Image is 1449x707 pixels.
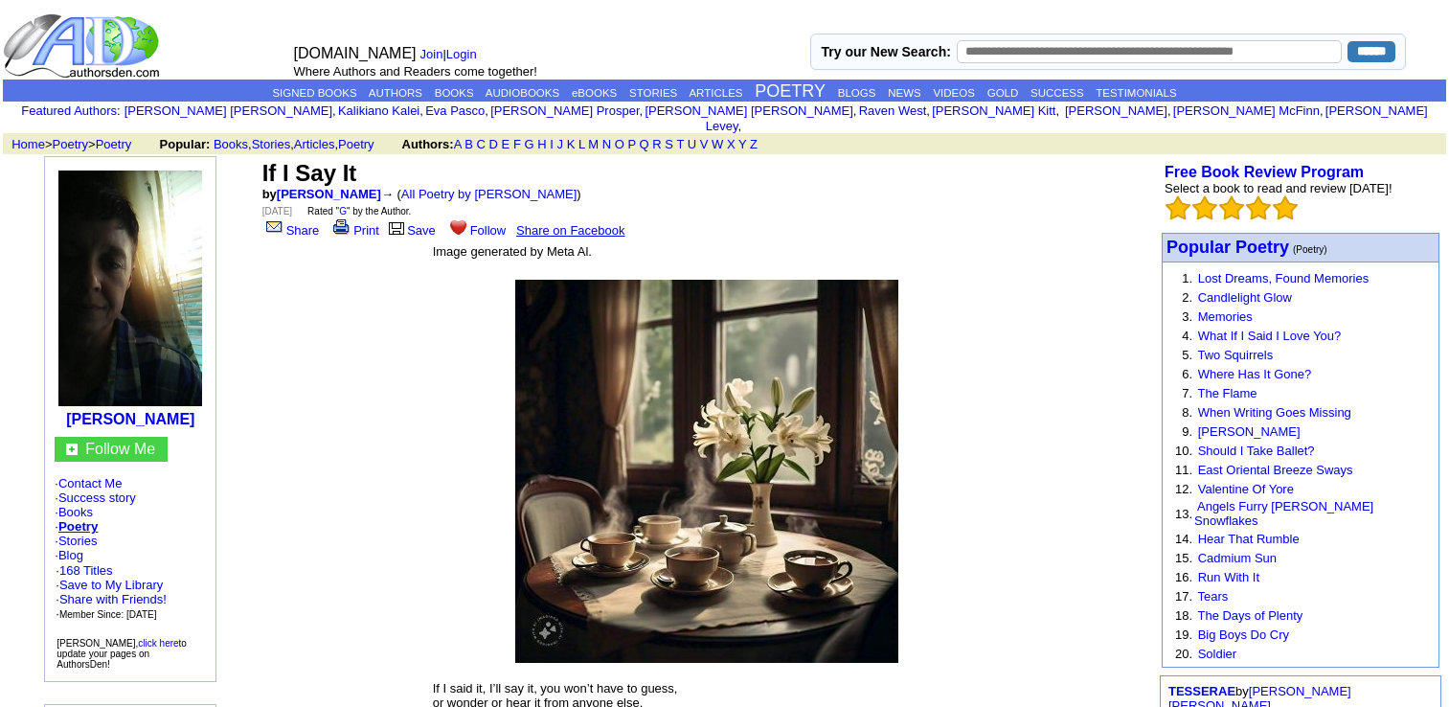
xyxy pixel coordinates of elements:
[1061,103,1167,118] a: [PERSON_NAME]
[1293,244,1327,255] font: (Poetry)
[21,103,120,118] font: :
[1166,195,1190,220] img: bigemptystars.png
[85,441,155,457] a: Follow Me
[1165,164,1364,180] a: Free Book Review Program
[1198,309,1253,324] a: Memories
[294,45,417,61] font: [DOMAIN_NAME]
[750,137,758,151] a: Z
[1198,329,1342,343] a: What If I Said I Love You?
[628,137,636,151] a: P
[454,137,462,151] a: A
[513,137,521,151] a: F
[3,12,164,80] img: logo_ad.gif
[557,137,564,151] a: J
[435,87,474,99] a: BOOKS
[932,103,1055,118] a: [PERSON_NAME] Kitt
[338,103,419,118] a: Kalikiano Kalei
[401,187,577,201] a: All Poetry by [PERSON_NAME]
[214,137,248,151] a: Books
[402,137,454,151] b: Authors:
[933,87,974,99] a: VIDEOS
[602,137,611,151] a: N
[1171,106,1173,117] font: i
[676,137,684,151] a: T
[489,137,498,151] a: D
[615,137,624,151] a: O
[1198,405,1351,420] a: When Writing Goes Missing
[550,137,554,151] a: I
[160,137,211,151] b: Popular:
[645,103,852,118] a: [PERSON_NAME] [PERSON_NAME]
[1166,239,1289,256] a: Popular Poetry
[1198,647,1236,661] a: Soldier
[859,103,927,118] a: Raven West
[1182,348,1192,362] font: 5.
[856,106,858,117] font: i
[1165,181,1392,195] font: Select a book to read and review [DATE]!
[338,137,374,151] a: Poetry
[386,219,407,235] img: library.gif
[1246,195,1271,220] img: bigemptystars.png
[125,103,332,118] a: [PERSON_NAME] [PERSON_NAME]
[1175,570,1192,584] font: 16.
[1175,482,1192,496] font: 12.
[307,206,411,217] font: Rated " " by the Author.
[1182,405,1192,420] font: 8.
[652,137,661,151] a: R
[1198,551,1277,565] a: Cadmium Sun
[58,476,122,490] a: Contact Me
[58,505,93,519] a: Books
[1175,551,1192,565] font: 15.
[665,137,673,151] a: S
[59,563,113,578] a: 168 Titles
[1182,424,1192,439] font: 9.
[688,137,696,151] a: U
[58,548,83,562] a: Blog
[336,106,338,117] font: i
[56,563,167,621] font: ·
[477,137,486,151] a: C
[1219,195,1244,220] img: bigemptystars.png
[433,244,592,259] font: Image generated by Meta Al.
[262,160,357,186] font: If I Say It
[339,206,347,217] a: G
[66,444,78,455] img: gc.jpg
[272,87,356,99] a: SIGNED BOOKS
[1198,627,1289,642] a: Big Boys Do Cry
[53,137,89,151] a: Poetry
[96,137,132,151] a: Poetry
[516,223,624,238] a: Share on Facebook
[930,106,932,117] font: i
[59,609,157,620] font: Member Since: [DATE]
[57,638,187,670] font: [PERSON_NAME], to update your pages on AuthorsDen!
[446,223,507,238] a: Follow
[1198,271,1369,285] a: Lost Dreams, Found Memories
[1096,87,1176,99] a: TESTIMONIALS
[56,578,167,621] font: · · ·
[1182,290,1192,305] font: 2.
[987,87,1019,99] a: GOLD
[1198,424,1301,439] a: [PERSON_NAME]
[58,534,97,548] a: Stories
[888,87,921,99] a: NEWS
[1175,532,1192,546] font: 14.
[277,187,381,201] a: [PERSON_NAME]
[1182,309,1192,324] font: 3.
[629,87,677,99] a: STORIES
[1175,507,1192,521] font: 13.
[1182,386,1192,400] font: 7.
[369,87,422,99] a: AUTHORS
[59,578,163,592] a: Save to My Library
[333,219,350,235] img: print.gif
[66,411,194,427] a: [PERSON_NAME]
[262,187,381,201] font: by
[1175,608,1192,623] font: 18.
[420,47,443,61] a: Join
[160,137,776,151] font: , , ,
[1175,627,1192,642] font: 19.
[252,137,290,151] a: Stories
[755,81,826,101] a: POETRY
[464,137,473,151] a: B
[381,187,581,201] font: → ( )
